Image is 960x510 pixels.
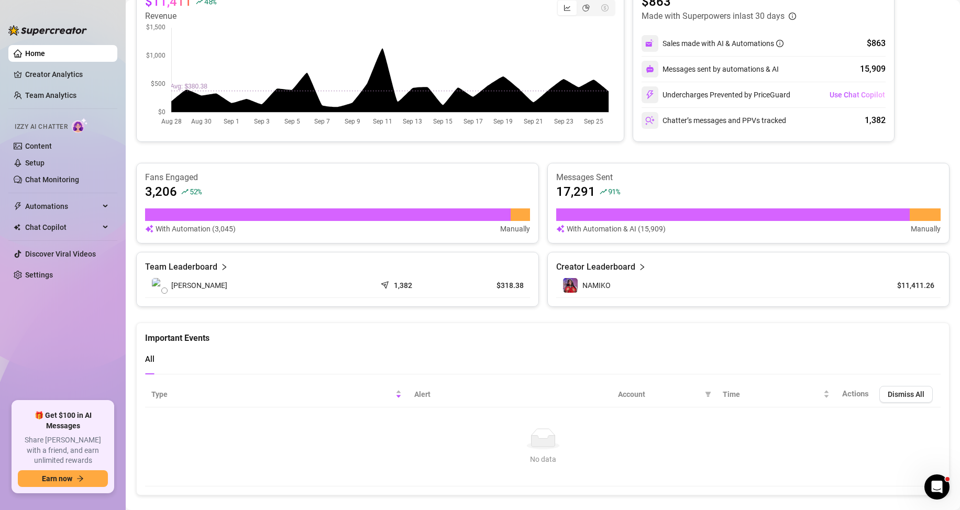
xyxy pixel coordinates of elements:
[789,13,796,20] span: info-circle
[776,40,784,47] span: info-circle
[156,223,236,235] article: With Automation (3,045)
[18,470,108,487] button: Earn nowarrow-right
[152,278,167,293] img: Namiko Noda
[15,122,68,132] span: Izzy AI Chatter
[181,188,189,195] span: rise
[220,261,228,273] span: right
[8,25,87,36] img: logo-BBDzfeDw.svg
[716,382,836,407] th: Time
[145,172,530,183] article: Fans Engaged
[14,202,22,210] span: thunderbolt
[25,271,53,279] a: Settings
[830,91,885,99] span: Use Chat Copilot
[638,261,646,273] span: right
[703,386,713,402] span: filter
[459,280,524,291] article: $318.38
[25,159,45,167] a: Setup
[556,261,635,273] article: Creator Leaderboard
[25,142,52,150] a: Content
[911,223,941,235] article: Manually
[145,10,216,23] article: Revenue
[156,453,930,465] div: No data
[865,114,886,127] div: 1,382
[18,435,108,466] span: Share [PERSON_NAME] with a friend, and earn unlimited rewards
[145,354,155,364] span: All
[582,4,590,12] span: pie-chart
[145,323,941,345] div: Important Events
[394,280,412,291] article: 1,382
[642,86,790,103] div: Undercharges Prevented by PriceGuard
[723,389,821,400] span: Time
[25,219,100,236] span: Chat Copilot
[190,186,202,196] span: 52 %
[582,281,611,290] span: NAMIKO
[145,223,153,235] img: svg%3e
[645,116,655,125] img: svg%3e
[608,186,620,196] span: 91 %
[25,91,76,99] a: Team Analytics
[25,175,79,184] a: Chat Monitoring
[408,382,612,407] th: Alert
[600,188,607,195] span: rise
[556,183,595,200] article: 17,291
[25,49,45,58] a: Home
[72,118,88,133] img: AI Chatter
[646,65,654,73] img: svg%3e
[76,475,84,482] span: arrow-right
[145,261,217,273] article: Team Leaderboard
[618,389,701,400] span: Account
[556,223,565,235] img: svg%3e
[829,86,886,103] button: Use Chat Copilot
[645,90,655,99] img: svg%3e
[556,172,941,183] article: Messages Sent
[879,386,933,403] button: Dismiss All
[145,382,408,407] th: Type
[42,474,72,483] span: Earn now
[867,37,886,50] div: $863
[564,4,571,12] span: line-chart
[171,280,227,291] span: [PERSON_NAME]
[567,223,666,235] article: With Automation & AI (15,909)
[663,38,784,49] div: Sales made with AI & Automations
[381,279,391,289] span: send
[645,39,655,48] img: svg%3e
[924,474,950,500] iframe: Intercom live chat
[145,183,177,200] article: 3,206
[18,411,108,431] span: 🎁 Get $100 in AI Messages
[563,278,578,293] img: NAMIKO
[705,391,711,397] span: filter
[860,63,886,75] div: 15,909
[500,223,530,235] article: Manually
[25,250,96,258] a: Discover Viral Videos
[25,198,100,215] span: Automations
[25,66,109,83] a: Creator Analytics
[151,389,393,400] span: Type
[887,280,934,291] article: $11,411.26
[601,4,609,12] span: dollar-circle
[14,224,20,231] img: Chat Copilot
[642,61,779,77] div: Messages sent by automations & AI
[642,112,786,129] div: Chatter’s messages and PPVs tracked
[842,389,869,398] span: Actions
[642,10,785,23] article: Made with Superpowers in last 30 days
[888,390,924,398] span: Dismiss All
